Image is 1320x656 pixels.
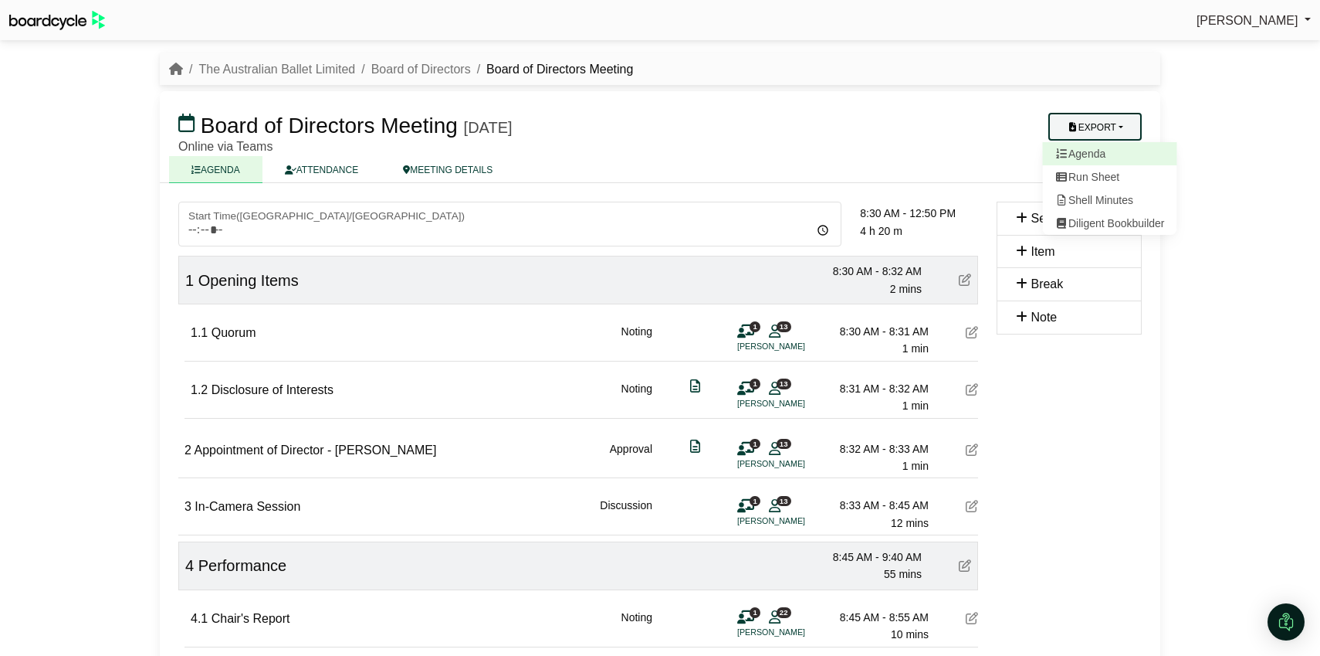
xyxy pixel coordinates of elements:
[185,272,194,289] span: 1
[1031,212,1071,225] span: Section
[194,444,436,457] span: Appointment of Director - [PERSON_NAME]
[821,609,929,626] div: 8:45 AM - 8:55 AM
[212,326,256,339] span: Quorum
[212,612,290,625] span: Chair's Report
[821,380,929,397] div: 8:31 AM - 8:32 AM
[814,549,922,566] div: 8:45 AM - 9:40 AM
[201,114,458,138] span: Board of Directors Meeting
[777,496,791,506] span: 13
[750,379,760,389] span: 1
[902,460,929,472] span: 1 min
[381,156,515,183] a: MEETING DETAILS
[860,225,902,237] span: 4 h 20 m
[621,609,652,644] div: Noting
[890,283,922,295] span: 2 mins
[1031,277,1063,291] span: Break
[1031,311,1057,324] span: Note
[737,626,853,639] li: [PERSON_NAME]
[184,444,191,457] span: 2
[750,607,760,617] span: 1
[750,439,760,449] span: 1
[621,380,652,415] div: Noting
[212,383,333,396] span: Disclosure of Interests
[184,500,191,513] span: 3
[610,440,652,475] div: Approval
[191,612,208,625] span: 4.1
[1043,189,1177,212] a: Shell Minutes
[884,568,922,580] span: 55 mins
[737,515,853,528] li: [PERSON_NAME]
[1196,14,1298,27] span: [PERSON_NAME]
[185,557,194,574] span: 4
[1048,113,1142,141] button: Export
[821,323,929,340] div: 8:30 AM - 8:31 AM
[737,457,853,471] li: [PERSON_NAME]
[169,59,633,80] nav: breadcrumb
[1043,142,1177,165] a: Agenda
[191,383,208,396] span: 1.2
[1043,165,1177,189] a: Run Sheet
[198,272,299,289] span: Opening Items
[191,326,208,339] span: 1.1
[9,11,105,30] img: BoardcycleBlackGreen-aaafeed430059cb809a45853b8cf6d952af9d84e6e89e1f1685b34bfd5cb7d64.svg
[814,263,922,280] div: 8:30 AM - 8:32 AM
[777,321,791,331] span: 13
[777,607,791,617] span: 22
[902,342,929,355] span: 1 min
[737,397,853,410] li: [PERSON_NAME]
[777,379,791,389] span: 13
[471,59,634,80] li: Board of Directors Meeting
[1196,11,1311,31] a: [PERSON_NAME]
[891,628,929,641] span: 10 mins
[821,440,929,457] div: 8:32 AM - 8:33 AM
[860,205,978,222] div: 8:30 AM - 12:50 PM
[777,439,791,449] span: 13
[262,156,381,183] a: ATTENDANCE
[464,118,513,137] div: [DATE]
[902,399,929,412] span: 1 min
[737,340,853,353] li: [PERSON_NAME]
[169,156,262,183] a: AGENDA
[891,517,929,529] span: 12 mins
[1031,245,1054,258] span: Item
[750,496,760,506] span: 1
[195,500,300,513] span: In-Camera Session
[178,140,272,153] span: Online via Teams
[371,63,471,76] a: Board of Directors
[621,323,652,358] div: Noting
[1043,212,1177,235] a: Diligent Bookbuilder
[750,321,760,331] span: 1
[600,497,652,532] div: Discussion
[821,497,929,514] div: 8:33 AM - 8:45 AM
[1268,603,1305,641] div: Open Intercom Messenger
[198,557,287,574] span: Performance
[198,63,355,76] a: The Australian Ballet Limited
